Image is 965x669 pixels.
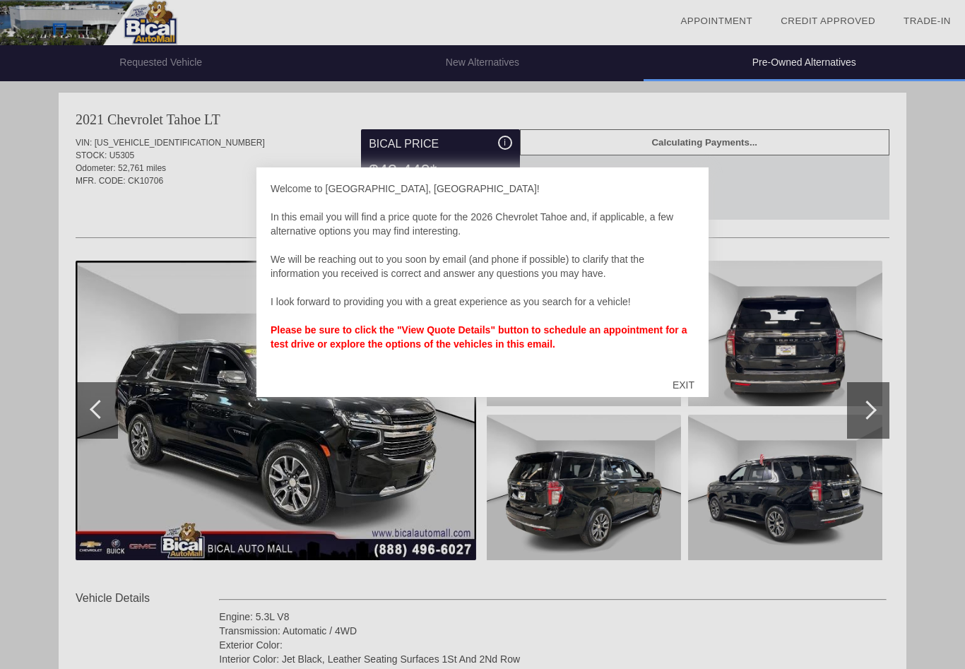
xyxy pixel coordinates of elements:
[904,16,951,26] a: Trade-In
[271,182,694,365] div: Welcome to [GEOGRAPHIC_DATA], [GEOGRAPHIC_DATA]! In this email you will find a price quote for th...
[271,324,687,350] strong: Please be sure to click the "View Quote Details" button to schedule an appointment for a test dri...
[781,16,875,26] a: Credit Approved
[658,364,709,406] div: EXIT
[680,16,752,26] a: Appointment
